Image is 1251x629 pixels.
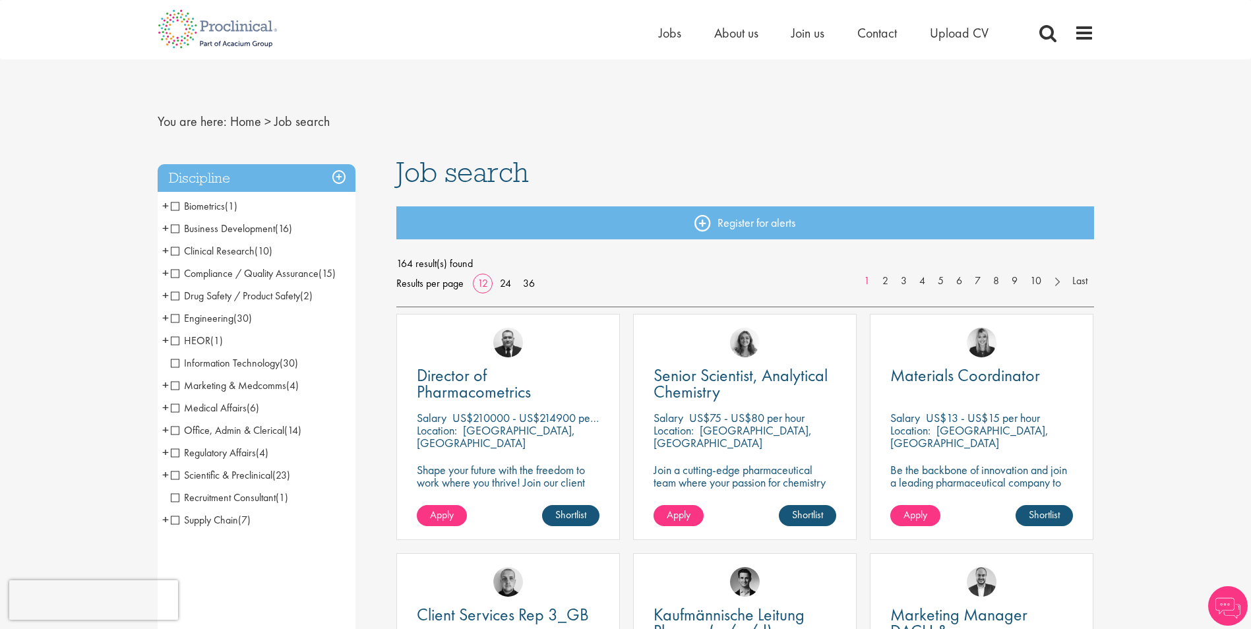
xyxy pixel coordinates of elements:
span: Recruitment Consultant [171,491,288,504]
a: 7 [968,274,987,289]
iframe: reCAPTCHA [9,580,178,620]
span: Regulatory Affairs [171,446,268,460]
a: 5 [931,274,950,289]
a: 10 [1023,274,1048,289]
a: Register for alerts [396,206,1094,239]
span: Business Development [171,222,275,235]
a: 2 [876,274,895,289]
span: (14) [284,423,301,437]
span: Clinical Research [171,244,255,258]
span: Marketing & Medcomms [171,378,286,392]
span: You are here: [158,113,227,130]
span: Join us [791,24,824,42]
a: Jobs [659,24,681,42]
p: Shape your future with the freedom to work where you thrive! Join our client with this Director p... [417,464,599,514]
a: 12 [473,276,493,290]
a: breadcrumb link [230,113,261,130]
img: Aitor Melia [967,567,996,597]
span: + [162,308,169,328]
a: Last [1066,274,1094,289]
span: Drug Safety / Product Safety [171,289,313,303]
span: + [162,442,169,462]
span: + [162,241,169,260]
a: Harry Budge [493,567,523,597]
img: Jakub Hanas [493,328,523,357]
span: (23) [272,468,290,482]
span: Director of Pharmacometrics [417,364,531,403]
span: Apply [903,508,927,522]
a: Contact [857,24,897,42]
span: Apply [667,508,690,522]
span: Client Services Rep 3_GB [417,603,589,626]
span: Compliance / Quality Assurance [171,266,319,280]
span: Engineering [171,311,252,325]
span: (7) [238,513,251,527]
p: Be the backbone of innovation and join a leading pharmaceutical company to help keep life-changin... [890,464,1073,514]
a: Apply [890,505,940,526]
p: [GEOGRAPHIC_DATA], [GEOGRAPHIC_DATA] [654,423,812,450]
span: Location: [890,423,931,438]
span: Location: [417,423,457,438]
span: + [162,398,169,417]
span: Supply Chain [171,513,238,527]
span: Medical Affairs [171,401,247,415]
span: (4) [286,378,299,392]
span: HEOR [171,334,223,347]
span: (1) [210,334,223,347]
span: Salary [890,410,920,425]
span: Salary [417,410,446,425]
span: Job search [396,154,529,190]
img: Max Slevogt [730,567,760,597]
span: Clinical Research [171,244,272,258]
p: Join a cutting-edge pharmaceutical team where your passion for chemistry will help shape the futu... [654,464,836,514]
a: 3 [894,274,913,289]
span: + [162,285,169,305]
p: [GEOGRAPHIC_DATA], [GEOGRAPHIC_DATA] [890,423,1049,450]
span: (4) [256,446,268,460]
span: + [162,510,169,529]
a: Shortlist [779,505,836,526]
span: + [162,263,169,283]
p: US$75 - US$80 per hour [689,410,805,425]
span: Office, Admin & Clerical [171,423,301,437]
a: About us [714,24,758,42]
img: Chatbot [1208,586,1248,626]
a: Jackie Cerchio [730,328,760,357]
a: Apply [417,505,467,526]
p: US$210000 - US$214900 per annum [452,410,626,425]
span: HEOR [171,334,210,347]
span: (30) [280,356,298,370]
span: Biometrics [171,199,225,213]
span: Biometrics [171,199,237,213]
span: + [162,218,169,238]
span: (10) [255,244,272,258]
span: Business Development [171,222,292,235]
span: Apply [430,508,454,522]
span: Medical Affairs [171,401,259,415]
span: (16) [275,222,292,235]
span: Job search [274,113,330,130]
span: Materials Coordinator [890,364,1040,386]
a: Shortlist [542,505,599,526]
span: (15) [319,266,336,280]
span: Upload CV [930,24,989,42]
span: Results per page [396,274,464,293]
span: Marketing & Medcomms [171,378,299,392]
img: Janelle Jones [967,328,996,357]
span: (30) [233,311,252,325]
a: 1 [857,274,876,289]
span: Senior Scientist, Analytical Chemistry [654,364,828,403]
span: Information Technology [171,356,298,370]
a: 8 [987,274,1006,289]
span: + [162,375,169,395]
a: 9 [1005,274,1024,289]
p: US$13 - US$15 per hour [926,410,1040,425]
span: Information Technology [171,356,280,370]
span: Location: [654,423,694,438]
span: Supply Chain [171,513,251,527]
span: Engineering [171,311,233,325]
